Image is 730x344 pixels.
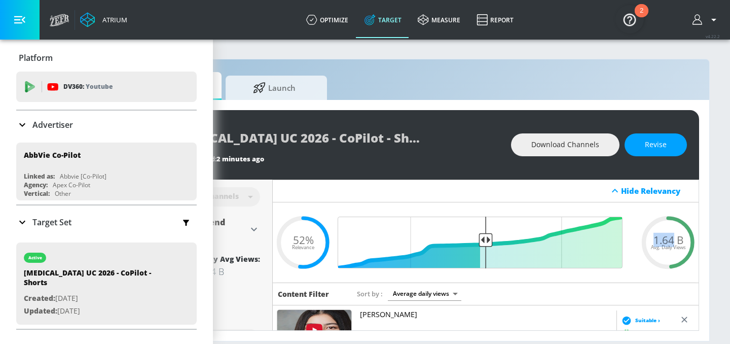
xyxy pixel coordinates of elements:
p: DV360: [63,81,113,92]
div: 1.64 B [199,265,260,278]
div: 2 [640,11,643,24]
div: Linked as: [24,172,55,181]
div: Suitable › [619,315,660,325]
p: [DATE] [24,305,166,318]
div: AbbVie Co-PilotLinked as:Abbvie [Co-Pilot]Agency:Apex Co-PilotVertical:Other [16,143,197,200]
a: measure [410,2,468,38]
div: Last Updated: [174,154,501,163]
div: Platform [16,44,197,72]
div: Target Set [16,205,197,239]
p: Target Set [32,217,71,228]
p: Youtube [86,81,113,92]
div: Vertical: [24,189,50,198]
span: Launch [236,76,313,100]
a: optimize [298,2,356,38]
div: AbbVie Co-Pilot [24,150,81,160]
div: Hide Relevancy [621,186,693,196]
div: active[MEDICAL_DATA] UC 2026 - CoPilot - ShortsCreated:[DATE]Updated:[DATE] [16,243,197,325]
span: Download Channels [531,139,599,151]
p: [DATE] [24,292,166,305]
button: Download Channels [511,133,619,156]
span: 52% [293,234,314,245]
a: Atrium [80,12,127,27]
button: Open Resource Center, 2 new notifications [615,5,644,33]
span: Relevance [292,245,314,250]
input: Final Threshold [344,217,628,268]
span: Sort by [357,289,383,298]
div: Apex Co-Pilot [53,181,90,189]
p: Platform [19,52,53,63]
div: Agency: [24,181,48,189]
a: Target [356,2,410,38]
p: [PERSON_NAME] [360,309,612,320]
div: [MEDICAL_DATA] UC 2026 - CoPilot - Shorts [24,268,166,292]
span: 1.64 B [653,234,683,245]
div: Abbvie [Co-Pilot] [60,172,106,181]
div: Daily Avg Views: [199,254,260,264]
div: Other [55,189,71,198]
span: 2 minutes ago [216,154,264,163]
div: Advertiser [16,111,197,139]
span: Created: [24,293,55,303]
div: Hide Relevancy [273,180,699,202]
a: [PERSON_NAME] [360,309,612,344]
a: Report [468,2,522,38]
span: v 4.22.2 [706,33,720,39]
div: Average daily views [388,287,461,300]
div: Relevancy [619,325,672,340]
p: Advertiser [32,119,73,130]
span: 99 % [634,329,647,337]
span: Suitable › [635,317,660,324]
div: Atrium [98,15,127,24]
div: Channels [200,192,244,200]
span: Avg. Daily Views [651,245,686,250]
span: Updated: [24,306,57,316]
div: DV360: Youtube [16,72,197,102]
button: Revise [625,133,687,156]
h6: Content Filter [278,289,329,299]
span: Revise [645,139,667,151]
div: active [28,255,42,260]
